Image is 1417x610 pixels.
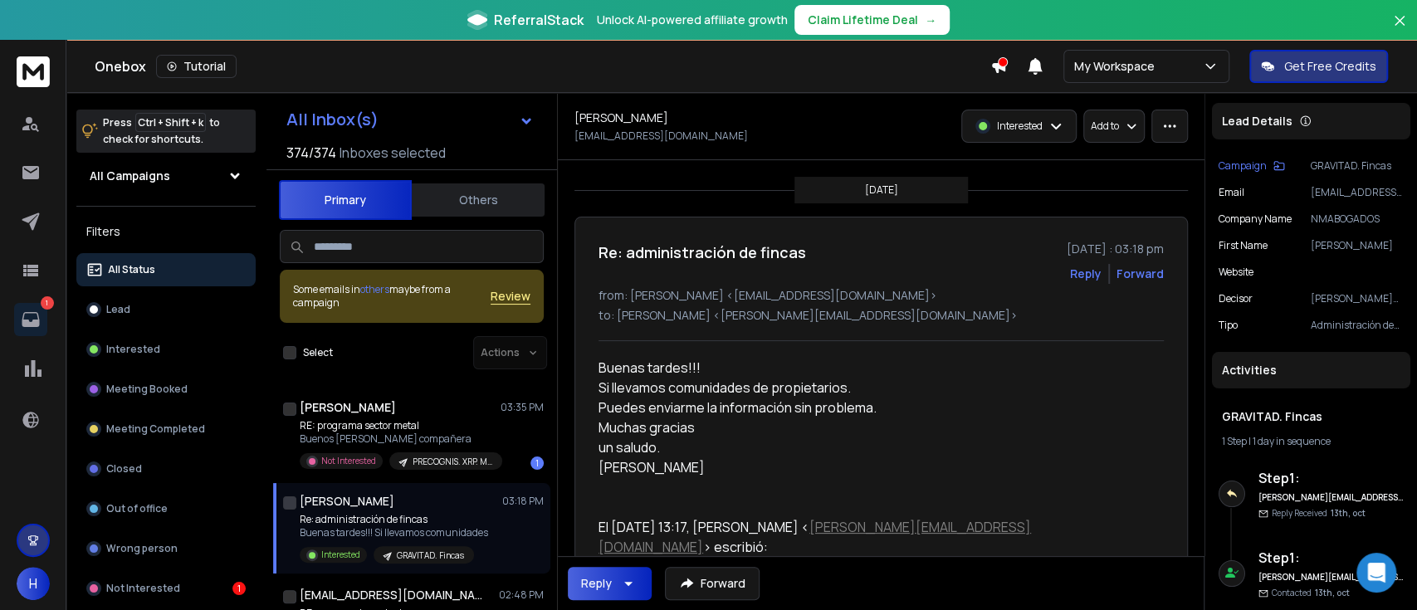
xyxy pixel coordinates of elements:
[321,455,376,467] p: Not Interested
[286,143,336,163] span: 374 / 374
[1222,435,1400,448] div: |
[106,343,160,356] p: Interested
[76,532,256,565] button: Wrong person
[1116,266,1164,282] div: Forward
[273,103,547,136] button: All Inbox(s)
[599,307,1164,324] p: to: [PERSON_NAME] <[PERSON_NAME][EMAIL_ADDRESS][DOMAIN_NAME]>
[1222,408,1400,425] h1: GRAVITAD. Fincas
[1272,587,1350,599] p: Contacted
[599,457,1083,477] div: [PERSON_NAME]
[599,287,1164,304] p: from: [PERSON_NAME] <[EMAIL_ADDRESS][DOMAIN_NAME]>
[1219,159,1267,173] p: Campaign
[14,303,47,336] a: 1
[1219,239,1268,252] p: First Name
[300,419,499,432] p: RE: programa sector metal
[1331,507,1366,519] span: 13th, oct
[568,567,652,600] button: Reply
[1356,553,1396,593] div: Open Intercom Messenger
[1222,434,1247,448] span: 1 Step
[1311,212,1404,226] p: NMABOGADOS
[300,399,396,416] h1: [PERSON_NAME]
[1284,58,1376,75] p: Get Free Credits
[1219,266,1253,279] p: website
[135,113,206,132] span: Ctrl + Shift + k
[106,303,130,316] p: Lead
[108,263,155,276] p: All Status
[41,296,54,310] p: 1
[1074,58,1161,75] p: My Workspace
[156,55,237,78] button: Tutorial
[574,110,668,126] h1: [PERSON_NAME]
[106,422,205,436] p: Meeting Completed
[321,549,360,561] p: Interested
[1249,50,1388,83] button: Get Free Credits
[1222,113,1292,129] p: Lead Details
[599,398,1083,417] div: Puedes enviarme la información sin problema.
[1311,319,1404,332] p: Administración de fincas
[76,373,256,406] button: Meeting Booked
[1219,159,1285,173] button: Campaign
[103,115,220,148] p: Press to check for shortcuts.
[397,549,464,562] p: GRAVITAD. Fincas
[300,432,499,446] p: Buenos [PERSON_NAME] compañera
[1219,292,1253,305] p: Decisor
[1219,186,1244,199] p: Email
[76,293,256,326] button: Lead
[303,346,333,359] label: Select
[90,168,170,184] h1: All Campaigns
[106,383,188,396] p: Meeting Booked
[1389,10,1410,50] button: Close banner
[95,55,990,78] div: Onebox
[300,587,482,603] h1: [EMAIL_ADDRESS][DOMAIN_NAME]
[1212,352,1410,388] div: Activities
[599,241,806,264] h1: Re: administración de fincas
[1311,159,1404,173] p: GRAVITAD. Fincas
[665,567,760,600] button: Forward
[1311,292,1404,305] p: [PERSON_NAME] (Dirección)
[1219,212,1292,226] p: Company Name
[76,572,256,605] button: Not Interested1
[413,456,492,468] p: PRECOGNIS. XRP. Metal (Risky)
[501,401,544,414] p: 03:35 PM
[300,513,488,526] p: Re: administración de fincas
[599,517,1083,557] div: El [DATE] 13:17, [PERSON_NAME] < > escribió:
[581,575,612,592] div: Reply
[1258,548,1404,568] h6: Step 1 :
[925,12,936,28] span: →
[76,159,256,193] button: All Campaigns
[599,378,1083,398] div: Si llevamos comunidades de propietarios.
[293,283,491,310] div: Some emails in maybe from a campaign
[360,282,389,296] span: others
[17,567,50,600] button: H
[76,452,256,486] button: Closed
[106,582,180,595] p: Not Interested
[232,582,246,595] div: 1
[412,182,545,218] button: Others
[106,462,142,476] p: Closed
[106,502,168,515] p: Out of office
[599,518,1031,556] a: [PERSON_NAME][EMAIL_ADDRESS][DOMAIN_NAME]
[1272,507,1366,520] p: Reply Received
[76,412,256,446] button: Meeting Completed
[1258,468,1404,488] h6: Step 1 :
[340,143,446,163] h3: Inboxes selected
[494,10,584,30] span: ReferralStack
[300,526,488,539] p: Buenas tardes!!! Si llevamos comunidades
[76,492,256,525] button: Out of office
[286,111,379,128] h1: All Inbox(s)
[865,183,898,197] p: [DATE]
[1311,239,1404,252] p: [PERSON_NAME]
[106,542,178,555] p: Wrong person
[76,333,256,366] button: Interested
[794,5,950,35] button: Claim Lifetime Deal→
[599,358,1083,497] div: Buenas tardes!!!
[1311,186,1404,199] p: [EMAIL_ADDRESS][DOMAIN_NAME]
[491,288,530,305] button: Review
[499,588,544,602] p: 02:48 PM
[599,437,1083,457] div: un saludo.
[1258,571,1404,583] h6: [PERSON_NAME][EMAIL_ADDRESS][DOMAIN_NAME]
